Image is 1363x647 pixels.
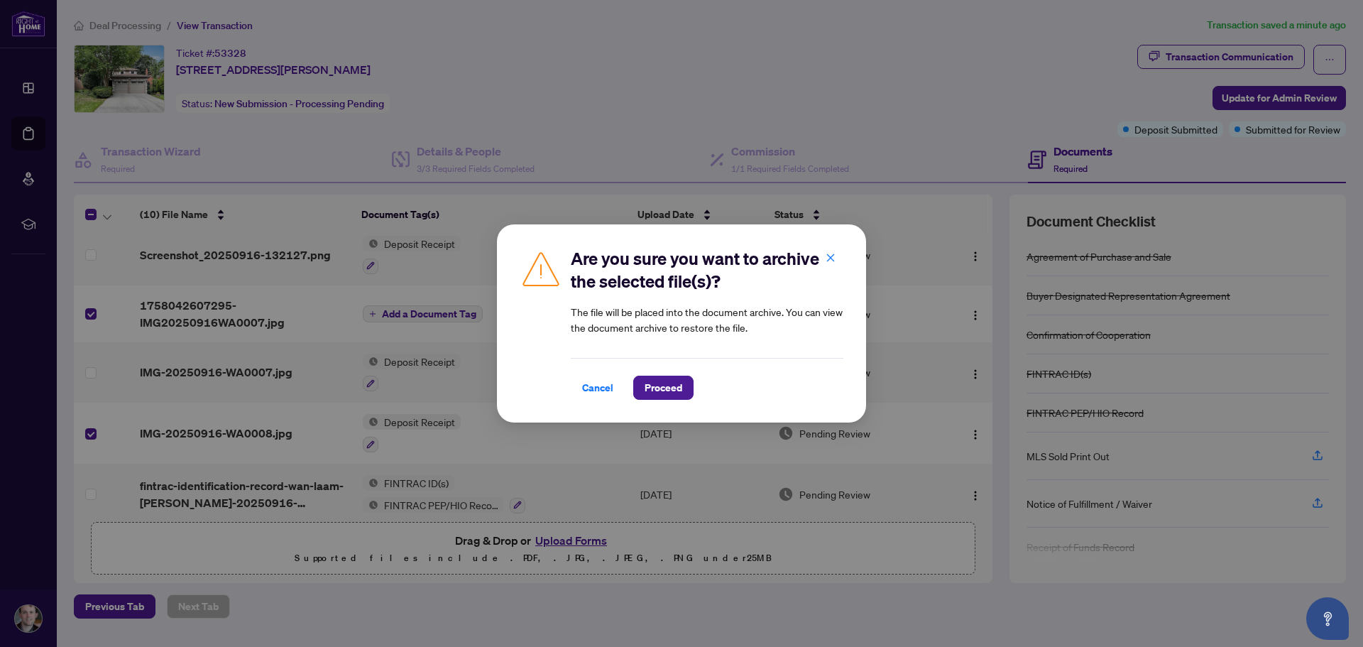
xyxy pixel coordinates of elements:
[571,304,843,335] article: The file will be placed into the document archive. You can view the document archive to restore t...
[520,247,562,290] img: Caution Icon
[826,253,836,263] span: close
[645,376,682,399] span: Proceed
[571,247,843,293] h2: Are you sure you want to archive the selected file(s)?
[633,376,694,400] button: Proceed
[1306,597,1349,640] button: Open asap
[571,376,625,400] button: Cancel
[582,376,613,399] span: Cancel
